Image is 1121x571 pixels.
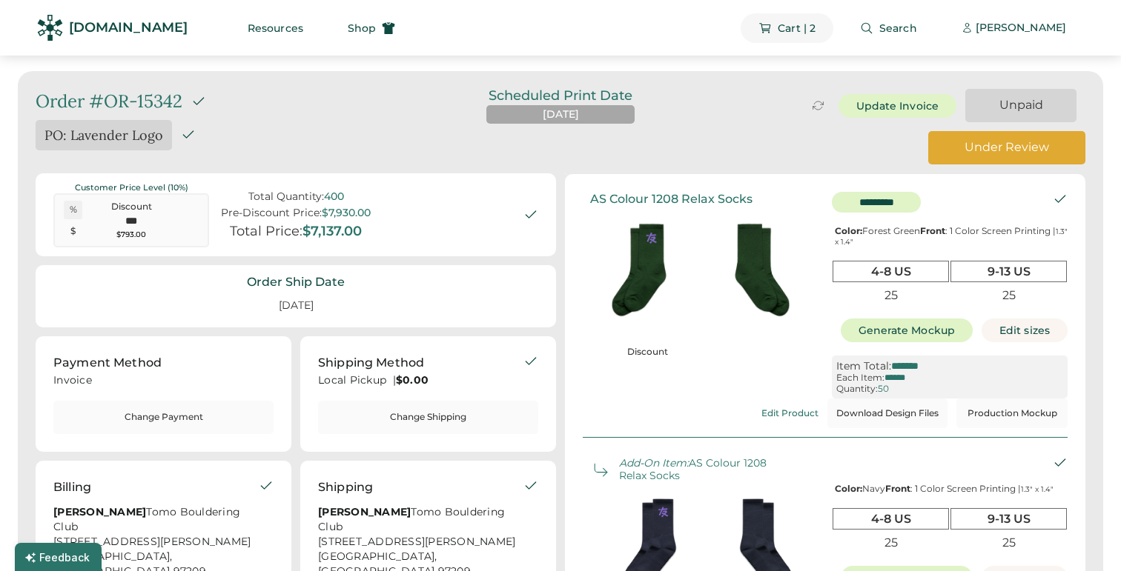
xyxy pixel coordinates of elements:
div: Item Total: [836,360,891,373]
div: Navy : 1 Color Screen Printing | [832,484,1068,494]
button: Change Shipping [318,401,538,434]
div: Each Item: [836,373,884,383]
div: 400 [324,190,344,203]
div: Edit Product [761,408,819,418]
span: Search [879,23,917,33]
div: $7,930.00 [322,207,371,219]
strong: Color: [835,225,862,236]
button: Shop [330,13,413,43]
div: 25 [950,285,1067,305]
button: Change Payment [53,401,274,434]
div: Total Price: [230,224,302,240]
div: [DATE] [543,107,579,122]
div: 9-13 US [950,508,1067,530]
div: Customer Price Level (10%) [53,182,209,193]
em: Add-On Item: [619,456,689,470]
div: Shipping Method [318,354,424,372]
div: % [64,204,82,216]
div: AS Colour 1208 Relax Socks [619,457,767,482]
div: [PERSON_NAME] [976,21,1066,36]
div: $793.00 [87,230,176,240]
button: Production Mockup [956,398,1068,428]
div: Forest Green : 1 Color Screen Printing | [832,226,1068,247]
strong: $0.00 [396,373,429,387]
div: Invoice [53,373,274,392]
div: 9-13 US [950,261,1067,282]
div: 4-8 US [833,508,949,530]
div: Pre-Discount Price: [221,207,322,219]
button: Cart | 2 [741,13,833,43]
div: Discount [87,201,176,213]
strong: Front [920,225,945,236]
button: Download Design Files [827,398,948,428]
div: [DATE] [261,293,331,319]
font: 1.3" x 1.4" [835,227,1070,247]
div: Discount [589,346,707,358]
div: $ [64,225,82,238]
div: Under Review [946,139,1068,156]
button: Search [842,13,935,43]
div: Shipping [318,478,373,496]
strong: Front [885,483,910,494]
div: Total Quantity: [248,190,324,203]
span: Cart | 2 [778,23,816,33]
strong: [PERSON_NAME] [53,505,146,518]
button: Update Invoice [839,94,956,118]
font: 1.3" x 1.4" [1021,484,1054,494]
div: 25 [833,285,949,305]
div: Local Pickup | [318,373,523,388]
div: Order Ship Date [247,274,345,290]
img: Rendered Logo - Screens [37,15,63,41]
button: Generate Mockup [841,318,973,342]
div: Billing [53,478,91,496]
strong: [PERSON_NAME] [318,505,411,518]
div: 50 [878,384,889,394]
button: Edit sizes [982,318,1068,342]
div: [DOMAIN_NAME] [69,19,188,37]
div: Payment Method [53,354,162,372]
div: Order #OR-15342 [36,89,182,114]
div: Unpaid [983,97,1059,113]
iframe: Front Chat [1051,504,1114,568]
div: Scheduled Print Date [468,89,653,102]
img: generate-image [701,212,819,330]
div: PO: Lavender Logo [44,126,163,144]
div: 25 [950,532,1067,552]
div: 4-8 US [833,261,949,282]
span: Shop [348,23,376,33]
div: $7,137.00 [302,224,362,240]
strong: Color: [835,483,862,494]
div: AS Colour 1208 Relax Socks [590,192,753,206]
div: Quantity: [836,384,878,394]
button: Resources [230,13,321,43]
div: 25 [833,532,949,552]
img: generate-image [583,212,701,330]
